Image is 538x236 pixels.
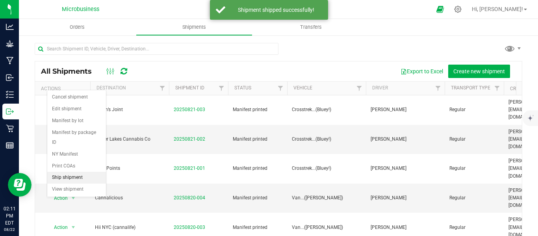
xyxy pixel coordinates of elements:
iframe: Resource center [8,173,32,197]
span: All Shipments [41,67,100,76]
inline-svg: Retail [6,125,14,132]
span: Regular [449,165,499,172]
span: Open Ecommerce Menu [431,2,449,17]
inline-svg: Reports [6,141,14,149]
span: High Points [95,165,164,172]
span: Action [47,193,68,204]
span: Manifest printed [233,136,282,143]
input: Search Shipment ID, Vehicle, Driver, Destination... [35,43,278,55]
p: 02:11 PM EDT [4,205,15,227]
span: Shipments [172,24,217,31]
span: Finger Lakes Cannabis Co [95,136,164,143]
li: Edit shipment [47,103,106,115]
li: Cancel shipment [47,91,106,103]
a: 20250820-003 [174,225,205,230]
span: Regular [449,194,499,202]
span: Manifest printed [233,165,282,172]
a: Status [234,85,251,91]
a: Filter [353,82,366,95]
li: Print COAs [47,160,106,172]
li: Manifest by lot [47,115,106,127]
span: Manifest printed [233,224,282,231]
span: Crosstrek...(Bluey!) [292,136,361,143]
span: Hi, [PERSON_NAME]! [472,6,523,12]
span: Regular [449,224,499,231]
span: Transfers [289,24,332,31]
span: Van...([PERSON_NAME]) [292,224,361,231]
inline-svg: Analytics [6,23,14,31]
a: Created By [510,86,537,91]
li: View shipment [47,184,106,195]
inline-svg: Grow [6,40,14,48]
th: Driver [366,82,445,95]
a: Vehicle [293,85,312,91]
span: Crosstrek...(Bluey!) [292,165,361,172]
a: Filter [156,82,169,95]
inline-svg: Outbound [6,108,14,115]
span: Hii NYC (cannalife) [95,224,164,231]
span: select [69,193,78,204]
span: Crosstrek...(Bluey!) [292,106,361,113]
a: Filter [215,82,228,95]
li: Ship shipment [47,172,106,184]
a: 20250821-003 [174,107,205,112]
span: select [69,222,78,233]
span: Action [47,222,68,233]
a: Filter [491,82,504,95]
a: Transfers [252,19,369,35]
th: Destination [90,82,169,95]
span: [PERSON_NAME] [371,106,440,113]
a: Shipments [136,19,253,35]
a: 20250821-002 [174,136,205,142]
span: Microbusiness [62,6,99,13]
a: Filter [432,82,445,95]
li: NY Manifest [47,149,106,160]
span: Cannalicious [95,194,164,202]
div: Actions [41,86,87,91]
span: [PERSON_NAME] [371,224,440,231]
span: [PERSON_NAME] [371,165,440,172]
div: Shipment shipped successfully! [230,6,322,14]
a: 20250821-001 [174,165,205,171]
a: Filter [274,82,287,95]
span: Raven’s Joint [95,106,164,113]
div: Manage settings [453,6,463,13]
p: 08/22 [4,227,15,232]
a: Transport Type [451,85,490,91]
span: Regular [449,106,499,113]
inline-svg: Manufacturing [6,57,14,65]
span: Manifest printed [233,106,282,113]
span: [PERSON_NAME] [371,194,440,202]
a: Shipment ID [175,85,204,91]
inline-svg: Inbound [6,74,14,82]
button: Create new shipment [448,65,510,78]
a: 20250820-004 [174,195,205,201]
li: Manifest by package ID [47,127,106,149]
span: [PERSON_NAME] [371,136,440,143]
span: Van...([PERSON_NAME]) [292,194,361,202]
span: Manifest printed [233,194,282,202]
span: Create new shipment [453,68,505,74]
inline-svg: Inventory [6,91,14,98]
button: Export to Excel [395,65,448,78]
span: Regular [449,136,499,143]
a: Orders [19,19,136,35]
span: Orders [59,24,95,31]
